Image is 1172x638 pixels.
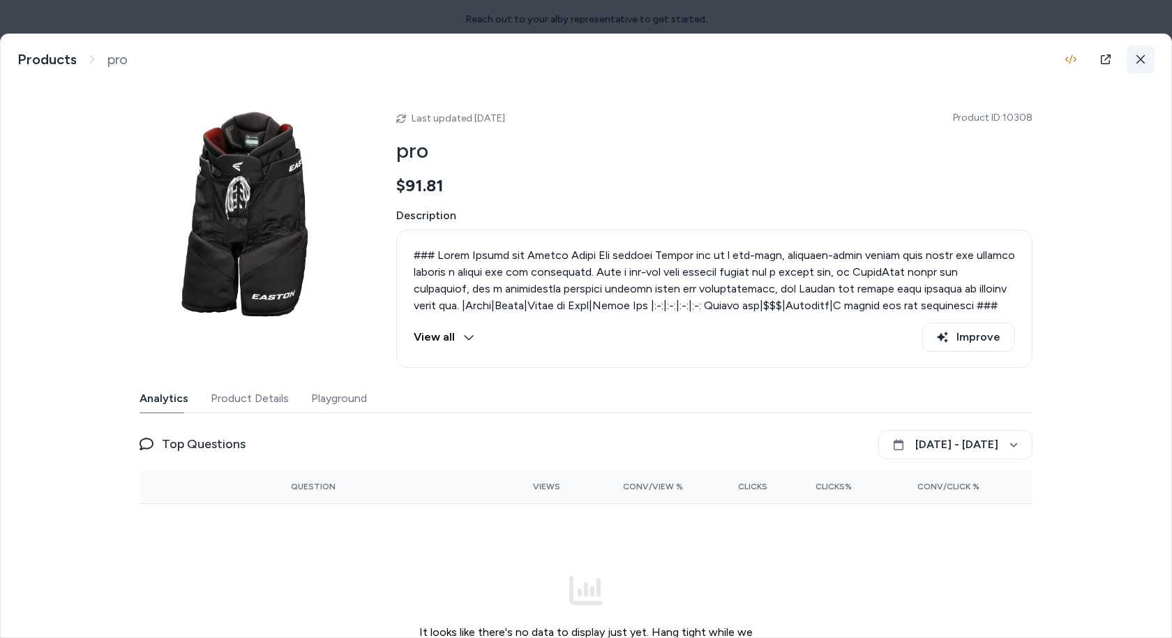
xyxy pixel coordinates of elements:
[162,434,246,454] span: Top Questions
[107,51,128,68] span: pro
[291,481,336,492] span: Question
[291,475,336,498] button: Question
[412,112,505,124] span: Last updated [DATE]
[211,385,289,413] button: Product Details
[922,322,1015,352] button: Improve
[816,481,852,492] span: Clicks%
[140,385,188,413] button: Analytics
[17,51,77,68] a: Products
[396,175,444,196] span: $91.81
[790,475,852,498] button: Clicks%
[878,430,1032,459] button: [DATE] - [DATE]
[311,385,367,413] button: Playground
[414,247,1015,431] p: ### Lorem Ipsumd sit Ametco Adipi Eli seddoei Tempor inc ut l etd-magn, aliquaen-admin veniam qui...
[533,481,560,492] span: Views
[917,481,979,492] span: Conv/Click %
[738,481,767,492] span: Clicks
[17,51,128,68] nav: breadcrumb
[414,322,474,352] button: View all
[583,475,684,498] button: Conv/View %
[140,101,363,325] img: 07faf9caf0385f99_original.jpeg
[498,475,560,498] button: Views
[874,475,979,498] button: Conv/Click %
[623,481,683,492] span: Conv/View %
[396,207,1032,224] span: Description
[953,111,1032,125] span: Product ID: 10308
[705,475,767,498] button: Clicks
[396,138,1032,164] h2: pro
